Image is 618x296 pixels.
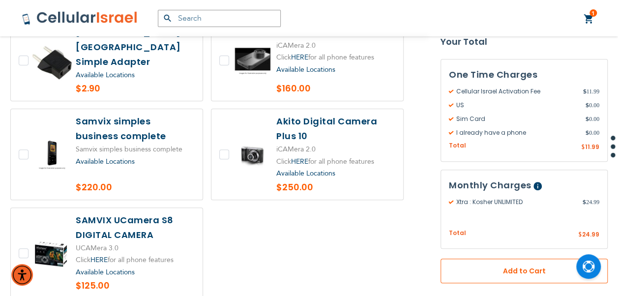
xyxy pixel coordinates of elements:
span: $ [583,87,586,96]
span: $ [586,101,589,110]
span: 0.00 [586,128,599,137]
a: HERE [291,53,308,62]
span: 0.00 [586,115,599,123]
a: Available Locations [276,169,335,178]
span: $ [581,143,585,152]
a: HERE [90,255,108,265]
span: 0.00 [586,101,599,110]
a: Available Locations [76,267,135,277]
a: 1 [584,13,594,25]
a: Available Locations [76,70,135,80]
span: $ [586,115,589,123]
span: I already have a phone [449,128,586,137]
span: $ [583,198,586,207]
a: Available Locations [76,157,135,166]
span: $ [586,128,589,137]
span: 11.99 [583,87,599,96]
h3: One Time Charges [449,67,599,82]
span: $ [578,231,582,239]
div: Accessibility Menu [11,264,33,286]
span: Sim Card [449,115,586,123]
strong: Your Total [441,34,608,49]
span: Total [449,229,466,238]
span: 24.99 [582,230,599,238]
span: 24.99 [583,198,599,207]
a: Available Locations [276,65,335,74]
span: 1 [591,9,595,17]
span: Add to Cart [473,266,575,276]
button: Add to Cart [441,259,608,283]
span: Monthly Charges [449,179,531,191]
span: US [449,101,586,110]
img: Cellular Israel [22,11,138,26]
span: Help [533,182,542,190]
a: HERE [291,157,308,166]
span: Xtra : Kosher UNLIMITED [449,198,583,207]
input: Search [158,10,281,27]
span: Total [449,141,466,150]
span: Cellular Israel Activation Fee [449,87,583,96]
span: 11.99 [585,143,599,151]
